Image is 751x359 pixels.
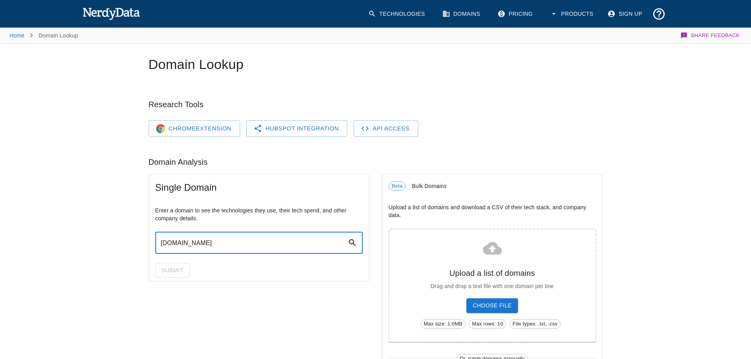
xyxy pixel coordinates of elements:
[438,4,486,24] a: Domains
[545,4,600,24] button: Products
[82,6,140,21] img: NerdyData.com
[39,32,78,39] p: Domain Lookup
[363,4,431,24] a: Technologies
[155,232,348,254] input: Domain Search
[9,28,78,43] nav: breadcrumb
[149,120,240,137] a: Chrome LogoChromeExtension
[354,120,418,137] a: API Access
[649,4,669,24] button: Support and Documentation
[389,182,405,190] span: Beta
[155,181,363,194] span: Single Domain
[421,320,465,328] span: Max size: 1.0MB
[466,298,518,313] span: Choose File
[156,124,166,134] img: Chrome Logo
[149,56,603,73] h1: Domain Lookup
[399,267,586,279] h6: Upload a list of domains
[389,203,596,219] p: Upload a list of domains and download a CSV of their tech stack, and company data.
[9,32,24,39] a: Home
[603,4,649,24] a: Sign Up
[399,282,586,290] p: Drag and drop a text file with one domain per line
[679,28,742,43] button: Share Feedback
[246,120,347,137] a: HubSpot Integration
[412,182,596,190] span: Bulk Domains
[469,320,506,328] span: Max rows: 10
[493,4,539,24] a: Pricing
[149,156,603,168] h6: Domain Analysis
[510,320,560,328] span: File types: .txt, .csv
[155,206,363,222] p: Enter a domain to see the technologies they use, their tech spend, and other company details.
[149,98,603,111] h6: Research Tools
